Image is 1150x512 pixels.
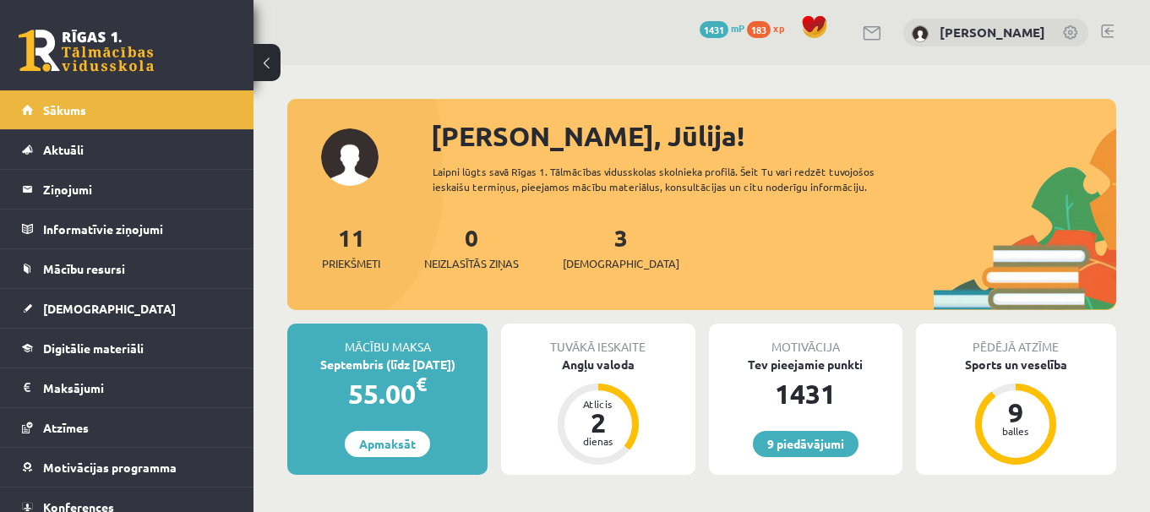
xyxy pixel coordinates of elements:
a: Maksājumi [22,368,232,407]
div: 9 [990,399,1041,426]
span: Mācību resursi [43,261,125,276]
a: 183 xp [747,21,793,35]
a: Sākums [22,90,232,129]
a: Apmaksāt [345,431,430,457]
a: [DEMOGRAPHIC_DATA] [22,289,232,328]
a: 9 piedāvājumi [753,431,858,457]
span: [DEMOGRAPHIC_DATA] [563,255,679,272]
span: Motivācijas programma [43,460,177,475]
span: xp [773,21,784,35]
span: Atzīmes [43,420,89,435]
div: Pēdējā atzīme [916,324,1116,356]
a: Motivācijas programma [22,448,232,487]
legend: Maksājumi [43,368,232,407]
span: mP [731,21,744,35]
div: Sports un veselība [916,356,1116,373]
span: Aktuāli [43,142,84,157]
div: Motivācija [709,324,902,356]
div: Laipni lūgts savā Rīgas 1. Tālmācības vidusskolas skolnieka profilā. Šeit Tu vari redzēt tuvojošo... [433,164,930,194]
a: Rīgas 1. Tālmācības vidusskola [19,30,154,72]
div: [PERSON_NAME], Jūlija! [431,116,1116,156]
div: dienas [573,436,624,446]
a: Sports un veselība 9 balles [916,356,1116,467]
span: Neizlasītās ziņas [424,255,519,272]
div: Mācību maksa [287,324,488,356]
span: 1431 [700,21,728,38]
a: Angļu valoda Atlicis 2 dienas [501,356,695,467]
div: Tev pieejamie punkti [709,356,902,373]
a: Aktuāli [22,130,232,169]
div: 2 [573,409,624,436]
a: Atzīmes [22,408,232,447]
div: Atlicis [573,399,624,409]
a: 3[DEMOGRAPHIC_DATA] [563,222,679,272]
a: [PERSON_NAME] [940,24,1045,41]
span: [DEMOGRAPHIC_DATA] [43,301,176,316]
div: Angļu valoda [501,356,695,373]
a: 11Priekšmeti [322,222,380,272]
div: 55.00 [287,373,488,414]
a: Informatīvie ziņojumi [22,210,232,248]
span: 183 [747,21,771,38]
a: Digitālie materiāli [22,329,232,368]
a: 0Neizlasītās ziņas [424,222,519,272]
img: Jūlija Cabuļeva [912,25,929,42]
span: Priekšmeti [322,255,380,272]
div: 1431 [709,373,902,414]
legend: Informatīvie ziņojumi [43,210,232,248]
legend: Ziņojumi [43,170,232,209]
a: Mācību resursi [22,249,232,288]
a: Ziņojumi [22,170,232,209]
span: € [416,372,427,396]
span: Sākums [43,102,86,117]
div: Septembris (līdz [DATE]) [287,356,488,373]
span: Digitālie materiāli [43,340,144,356]
div: balles [990,426,1041,436]
a: 1431 mP [700,21,744,35]
div: Tuvākā ieskaite [501,324,695,356]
